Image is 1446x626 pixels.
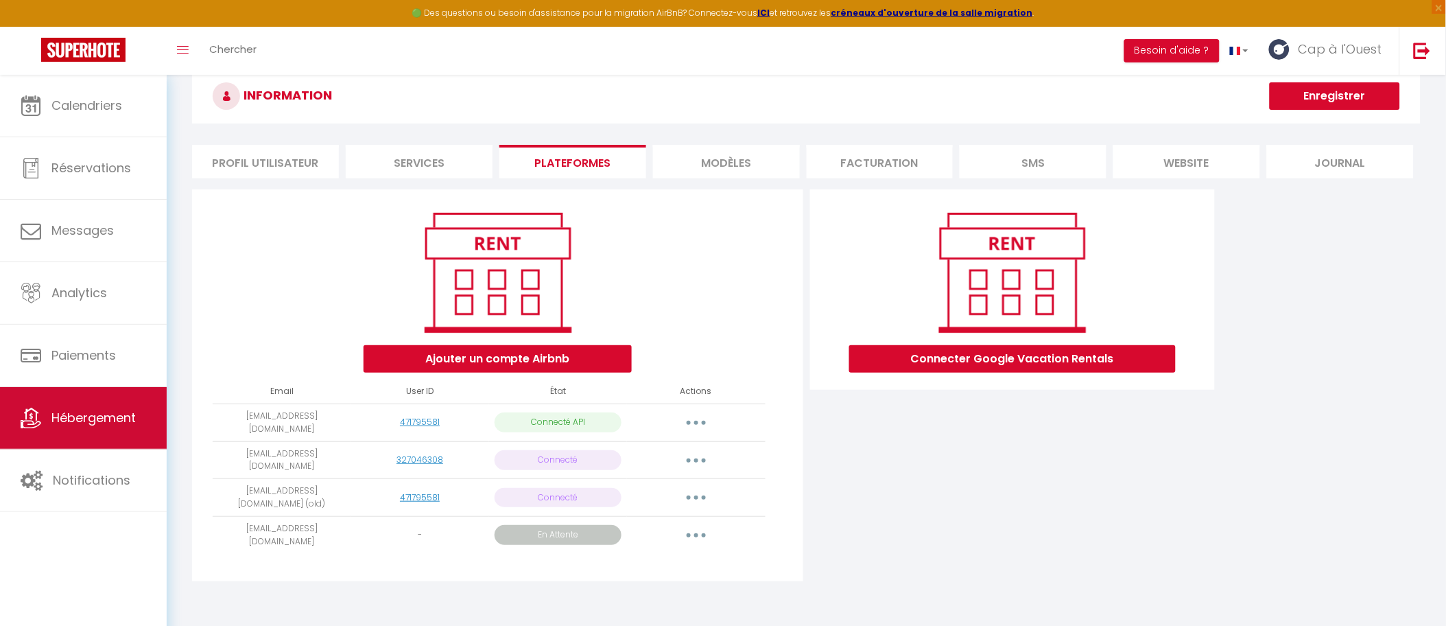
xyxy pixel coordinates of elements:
[364,345,632,373] button: Ajouter un compte Airbnb
[849,345,1176,373] button: Connecter Google Vacation Rentals
[627,380,765,404] th: Actions
[495,488,621,508] p: Connecté
[51,159,131,176] span: Réservations
[351,380,488,404] th: User ID
[51,347,116,364] span: Paiements
[831,7,1033,19] a: créneaux d'ouverture de la salle migration
[356,529,483,542] div: -
[1124,39,1220,62] button: Besoin d'aide ?
[346,145,493,178] li: Services
[1269,39,1290,60] img: ...
[400,491,440,503] a: 471795581
[213,479,351,517] td: [EMAIL_ADDRESS][DOMAIN_NAME] (old)
[213,380,351,404] th: Email
[653,145,800,178] li: MODÈLES
[1113,145,1260,178] li: website
[499,145,646,178] li: Plateformes
[51,284,107,301] span: Analytics
[53,472,130,489] span: Notifications
[192,69,1421,124] h3: INFORMATION
[495,525,621,545] p: En Attente
[807,145,953,178] li: Facturation
[1414,42,1431,59] img: logout
[489,380,627,404] th: État
[199,27,267,75] a: Chercher
[758,7,770,19] a: ICI
[11,5,52,47] button: Ouvrir le widget de chat LiveChat
[51,409,136,426] span: Hébergement
[410,207,585,338] img: rent.png
[1267,145,1414,178] li: Journal
[213,441,351,479] td: [EMAIL_ADDRESS][DOMAIN_NAME]
[495,450,621,470] p: Connecté
[41,38,126,62] img: Super Booking
[192,145,339,178] li: Profil Utilisateur
[213,404,351,441] td: [EMAIL_ADDRESS][DOMAIN_NAME]
[400,416,440,428] a: 471795581
[51,97,122,114] span: Calendriers
[51,222,114,239] span: Messages
[1270,82,1400,110] button: Enregistrer
[960,145,1106,178] li: SMS
[213,516,351,554] td: [EMAIL_ADDRESS][DOMAIN_NAME]
[1259,27,1399,75] a: ... Cap à l'Ouest
[396,454,443,465] a: 327046308
[209,42,257,56] span: Chercher
[925,207,1100,338] img: rent.png
[1299,40,1382,58] span: Cap à l'Ouest
[495,413,621,432] p: Connecté API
